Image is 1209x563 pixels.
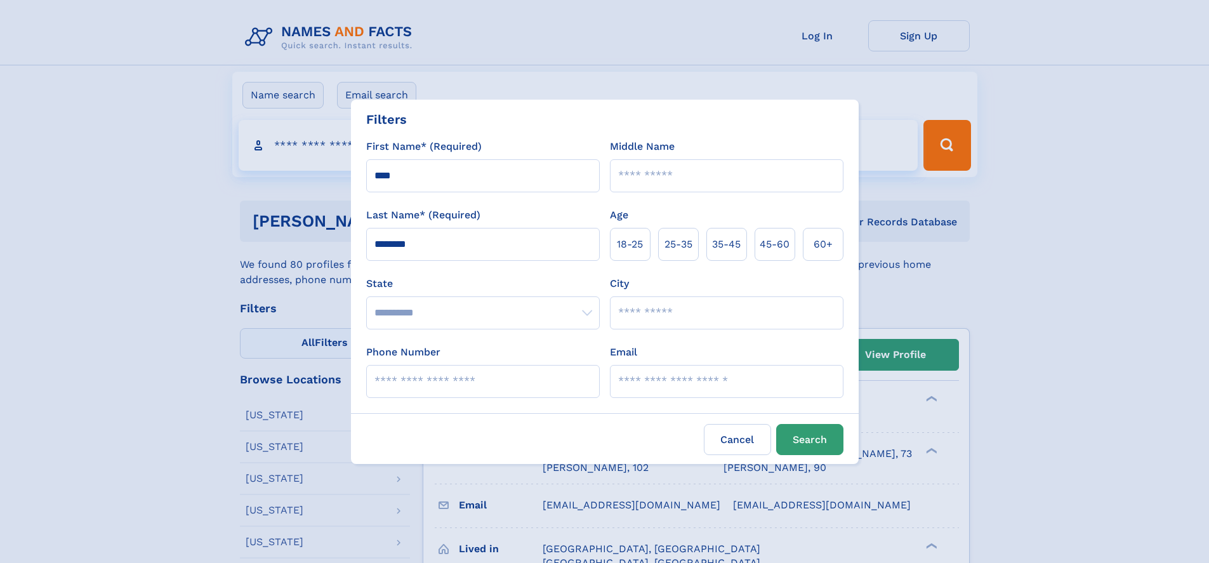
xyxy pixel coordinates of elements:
div: Filters [366,110,407,129]
label: City [610,276,629,291]
label: Age [610,208,628,223]
span: 60+ [814,237,833,252]
label: Phone Number [366,345,440,360]
label: Last Name* (Required) [366,208,480,223]
span: 18‑25 [617,237,643,252]
label: Email [610,345,637,360]
label: Cancel [704,424,771,455]
label: State [366,276,600,291]
span: 25‑35 [664,237,692,252]
span: 35‑45 [712,237,741,252]
span: 45‑60 [760,237,789,252]
label: Middle Name [610,139,675,154]
button: Search [776,424,843,455]
label: First Name* (Required) [366,139,482,154]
